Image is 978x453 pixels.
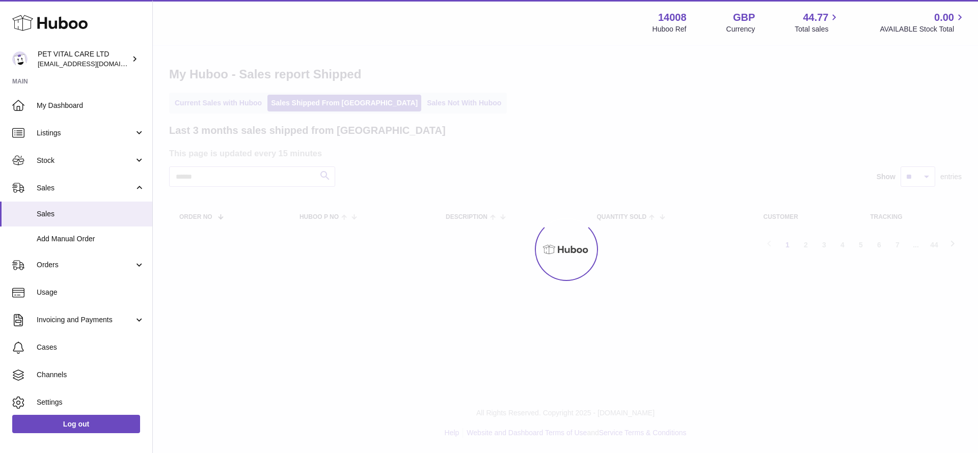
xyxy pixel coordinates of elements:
[653,24,687,34] div: Huboo Ref
[37,156,134,165] span: Stock
[803,11,828,24] span: 44.77
[795,11,840,34] a: 44.77 Total sales
[880,24,966,34] span: AVAILABLE Stock Total
[733,11,755,24] strong: GBP
[38,60,150,68] span: [EMAIL_ADDRESS][DOMAIN_NAME]
[880,11,966,34] a: 0.00 AVAILABLE Stock Total
[37,101,145,110] span: My Dashboard
[658,11,687,24] strong: 14008
[37,343,145,352] span: Cases
[12,415,140,433] a: Log out
[37,260,134,270] span: Orders
[38,49,129,69] div: PET VITAL CARE LTD
[934,11,954,24] span: 0.00
[726,24,755,34] div: Currency
[37,183,134,193] span: Sales
[37,209,145,219] span: Sales
[37,128,134,138] span: Listings
[37,370,145,380] span: Channels
[37,315,134,325] span: Invoicing and Payments
[37,288,145,297] span: Usage
[12,51,28,67] img: petvitalcare@gmail.com
[37,234,145,244] span: Add Manual Order
[37,398,145,407] span: Settings
[795,24,840,34] span: Total sales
